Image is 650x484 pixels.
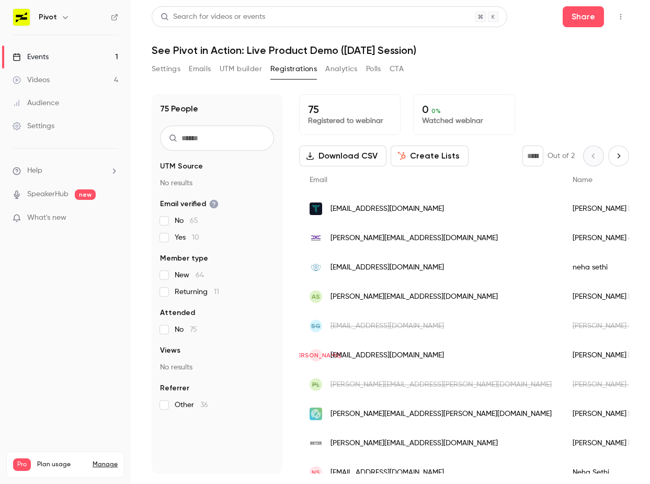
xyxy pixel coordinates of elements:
button: CTA [390,61,404,77]
button: Polls [366,61,381,77]
p: No results [160,362,274,373]
span: [EMAIL_ADDRESS][DOMAIN_NAME] [330,204,444,215]
span: [EMAIL_ADDRESS][DOMAIN_NAME] [330,467,444,478]
p: 0 [422,103,506,116]
span: [EMAIL_ADDRESS][DOMAIN_NAME] [330,350,444,361]
span: 11 [214,288,219,296]
button: Settings [152,61,180,77]
span: Name [573,176,592,184]
span: Yes [175,232,199,243]
span: Attended [160,308,195,318]
p: No results [160,178,274,188]
span: 0 % [431,107,441,115]
img: prodigyfinance.com [310,261,322,274]
div: Events [13,52,49,62]
p: Watched webinar [422,116,506,126]
span: Other [175,400,208,410]
span: [PERSON_NAME][EMAIL_ADDRESS][DOMAIN_NAME] [330,233,498,244]
span: 36 [200,401,208,409]
span: [PERSON_NAME][EMAIL_ADDRESS][DOMAIN_NAME] [330,291,498,302]
div: Videos [13,75,50,85]
span: UTM Source [160,161,203,172]
span: [PERSON_NAME][EMAIL_ADDRESS][PERSON_NAME][DOMAIN_NAME] [330,409,552,420]
span: Member type [160,253,208,264]
span: What's new [27,212,66,223]
button: Create Lists [391,145,469,166]
span: Email [310,176,327,184]
span: 10 [192,234,199,241]
img: bryter.io [310,437,322,449]
span: Pro [13,458,31,471]
iframe: Noticeable Trigger [106,213,118,223]
span: NS [312,468,320,477]
p: Registered to webinar [308,116,392,126]
img: bringitps.com [310,408,322,420]
a: SpeakerHub [27,189,69,200]
span: [PERSON_NAME][EMAIL_ADDRESS][PERSON_NAME][DOMAIN_NAME] [330,379,552,390]
span: [PERSON_NAME][EMAIL_ADDRESS][DOMAIN_NAME] [330,438,498,449]
p: 75 [308,103,392,116]
button: Share [563,6,604,27]
img: Pivot [13,9,30,26]
div: Search for videos or events [161,12,265,22]
span: No [175,216,198,226]
span: SG [311,321,321,331]
button: UTM builder [220,61,262,77]
span: 64 [196,272,204,279]
h1: See Pivot in Action: Live Product Demo ([DATE] Session) [152,44,629,57]
button: Next page [608,145,629,166]
span: Help [27,165,42,176]
h6: Pivot [39,12,57,22]
div: Settings [13,121,54,131]
span: Views [160,345,180,356]
button: Analytics [325,61,358,77]
a: Manage [93,460,118,469]
span: Referrer [160,383,189,393]
div: Audience [13,98,59,108]
span: new [75,189,96,200]
img: dxc.com [310,232,322,244]
span: No [175,324,197,335]
span: Returning [175,287,219,297]
span: PL [312,380,320,389]
img: tempestns.com [310,202,322,215]
span: 75 [190,326,197,333]
span: [PERSON_NAME] [291,351,341,360]
span: 65 [190,217,198,224]
p: Out of 2 [548,151,575,161]
span: New [175,270,204,280]
span: [EMAIL_ADDRESS][DOMAIN_NAME] [330,262,444,273]
span: Plan usage [37,460,86,469]
button: Registrations [270,61,317,77]
li: help-dropdown-opener [13,165,118,176]
button: Emails [189,61,211,77]
span: Email verified [160,199,219,209]
button: Download CSV [299,145,386,166]
span: [EMAIL_ADDRESS][DOMAIN_NAME] [330,321,444,332]
h1: 75 People [160,103,198,115]
section: facet-groups [160,161,274,410]
span: AS [312,292,320,301]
